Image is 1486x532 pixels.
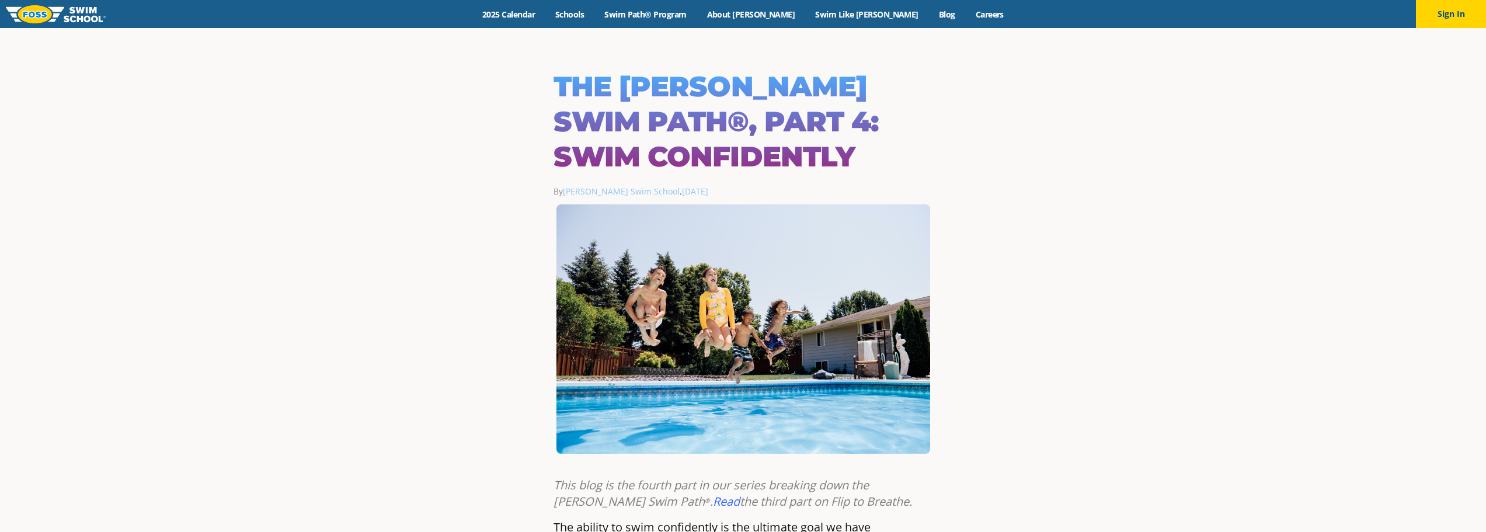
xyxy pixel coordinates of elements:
[713,493,740,509] a: Read
[554,69,933,174] h1: The [PERSON_NAME] Swim Path®, Part 4: Swim Confidently
[928,9,965,20] a: Blog
[680,186,708,197] span: ,
[472,9,545,20] a: 2025 Calendar
[594,9,697,20] a: Swim Path® Program
[965,9,1014,20] a: Careers
[805,9,929,20] a: Swim Like [PERSON_NAME]
[545,9,594,20] a: Schools
[554,477,912,509] em: This blog is the fourth part in our series breaking down the [PERSON_NAME] Swim Path . the third ...
[554,186,680,197] span: By
[705,496,710,505] sup: ®
[697,9,805,20] a: About [PERSON_NAME]
[563,186,680,197] a: [PERSON_NAME] Swim School
[682,186,708,197] a: [DATE]
[6,5,106,23] img: FOSS Swim School Logo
